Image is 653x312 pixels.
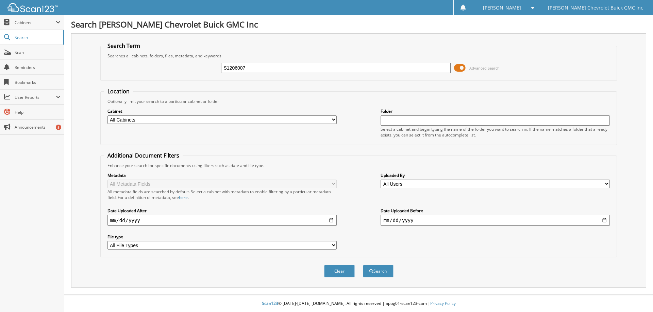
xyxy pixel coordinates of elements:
a: Privacy Policy [430,300,456,306]
label: Cabinet [107,108,337,114]
div: Searches all cabinets, folders, files, metadata, and keywords [104,53,614,59]
span: Reminders [15,65,61,70]
div: 5 [56,125,61,130]
label: Date Uploaded After [107,208,337,214]
button: Clear [324,265,355,277]
input: end [381,215,610,226]
div: All metadata fields are searched by default. Select a cabinet with metadata to enable filtering b... [107,189,337,200]
span: [PERSON_NAME] [483,6,521,10]
legend: Location [104,88,133,95]
legend: Additional Document Filters [104,152,183,159]
h1: Search [PERSON_NAME] Chevrolet Buick GMC Inc [71,19,646,30]
span: [PERSON_NAME] Chevrolet Buick GMC Inc [548,6,643,10]
button: Search [363,265,394,277]
div: © [DATE]-[DATE] [DOMAIN_NAME]. All rights reserved | appg01-scan123-com | [64,295,653,312]
div: Enhance your search for specific documents using filters such as date and file type. [104,163,614,168]
span: Announcements [15,124,61,130]
span: Scan [15,50,61,55]
span: Advanced Search [469,66,500,71]
label: File type [107,234,337,240]
input: start [107,215,337,226]
label: Date Uploaded Before [381,208,610,214]
span: Search [15,35,60,40]
label: Uploaded By [381,172,610,178]
span: Cabinets [15,20,56,25]
span: Scan123 [262,300,278,306]
img: scan123-logo-white.svg [7,3,58,12]
span: Help [15,109,61,115]
legend: Search Term [104,42,144,50]
span: Bookmarks [15,79,61,85]
span: User Reports [15,94,56,100]
label: Folder [381,108,610,114]
div: Optionally limit your search to a particular cabinet or folder [104,98,614,104]
iframe: Chat Widget [619,279,653,312]
label: Metadata [107,172,337,178]
div: Select a cabinet and begin typing the name of the folder you want to search in. If the name match... [381,126,610,138]
a: here [179,195,188,200]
